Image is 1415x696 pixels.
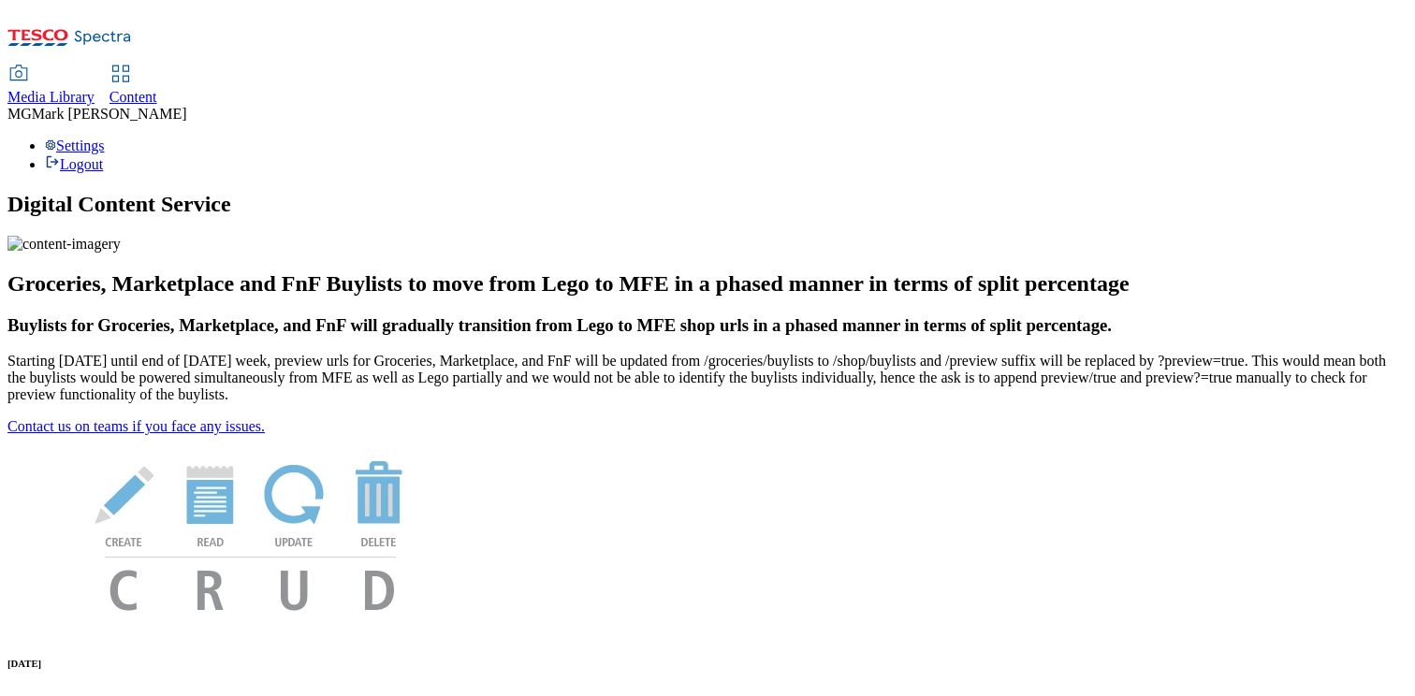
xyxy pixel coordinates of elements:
[7,315,1408,336] h3: Buylists for Groceries, Marketplace, and FnF will gradually transition from Lego to MFE shop urls...
[109,66,157,106] a: Content
[7,353,1408,403] p: Starting [DATE] until end of [DATE] week, preview urls for Groceries, Marketplace, and FnF will b...
[45,138,105,153] a: Settings
[7,106,32,122] span: MG
[7,435,494,631] img: News Image
[109,89,157,105] span: Content
[7,66,95,106] a: Media Library
[7,89,95,105] span: Media Library
[7,418,265,434] a: Contact us on teams if you face any issues.
[7,271,1408,297] h2: Groceries, Marketplace and FnF Buylists to move from Lego to MFE in a phased manner in terms of s...
[7,236,121,253] img: content-imagery
[32,106,187,122] span: Mark [PERSON_NAME]
[7,658,1408,669] h6: [DATE]
[7,192,1408,217] h1: Digital Content Service
[45,156,103,172] a: Logout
